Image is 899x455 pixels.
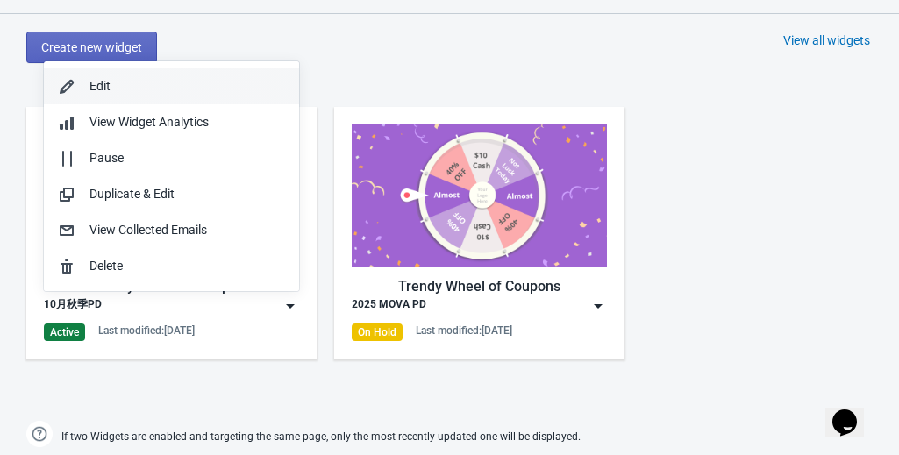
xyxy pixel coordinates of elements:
div: View Collected Emails [89,221,285,239]
span: If two Widgets are enabled and targeting the same page, only the most recently updated one will b... [61,423,581,451]
img: dropdown.png [282,297,299,315]
span: Create new widget [41,40,142,54]
div: Last modified: [DATE] [416,323,512,338]
button: Edit [44,68,299,104]
iframe: chat widget [825,385,881,437]
button: View Collected Emails [44,212,299,248]
div: Pause [89,149,285,167]
div: 2025 MOVA PD [352,297,426,315]
div: Trendy Wheel of Coupons [352,276,607,297]
div: Active [44,323,85,341]
div: Edit [89,77,285,96]
div: 10月秋季PD [44,297,102,315]
button: Duplicate & Edit [44,176,299,212]
button: View Widget Analytics [44,104,299,140]
img: help.png [26,421,53,447]
button: Delete [44,248,299,284]
div: Last modified: [DATE] [98,323,195,338]
span: View Widget Analytics [89,115,209,129]
div: Delete [89,257,285,275]
div: On Hold [352,323,403,341]
button: Pause [44,140,299,176]
div: Duplicate & Edit [89,185,285,203]
div: View all widgets [783,32,870,49]
img: dropdown.png [589,297,607,315]
button: Create new widget [26,32,157,63]
img: trendy_game.png [352,124,607,267]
